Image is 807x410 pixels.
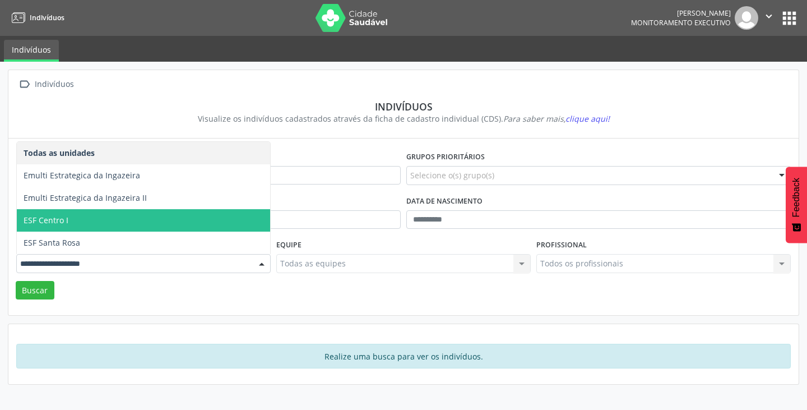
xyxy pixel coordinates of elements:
button: Buscar [16,281,54,300]
span: clique aqui! [565,113,610,124]
button:  [758,6,780,30]
i:  [16,76,33,93]
span: Selecione o(s) grupo(s) [410,169,494,181]
a:  Indivíduos [16,76,76,93]
span: Emulti Estrategica da Ingazeira II [24,192,147,203]
span: ESF Centro I [24,215,68,225]
div: Indivíduos [33,76,76,93]
div: Realize uma busca para ver os indivíduos. [16,344,791,368]
div: [PERSON_NAME] [631,8,731,18]
span: ESF Santa Rosa [24,237,80,248]
div: Indivíduos [24,100,783,113]
label: Equipe [276,237,302,254]
a: Indivíduos [4,40,59,62]
div: Visualize os indivíduos cadastrados através da ficha de cadastro individual (CDS). [24,113,783,125]
a: Indivíduos [8,8,64,27]
img: img [735,6,758,30]
span: Indivíduos [30,13,64,22]
i:  [763,10,775,22]
button: apps [780,8,799,28]
label: Grupos prioritários [406,149,485,166]
i: Para saber mais, [503,113,610,124]
span: Emulti Estrategica da Ingazeira [24,170,140,181]
span: Feedback [791,178,801,217]
span: Todas as unidades [24,148,95,158]
label: Data de nascimento [406,193,483,210]
span: Monitoramento Executivo [631,18,731,27]
label: Profissional [536,237,587,254]
button: Feedback - Mostrar pesquisa [786,167,807,243]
